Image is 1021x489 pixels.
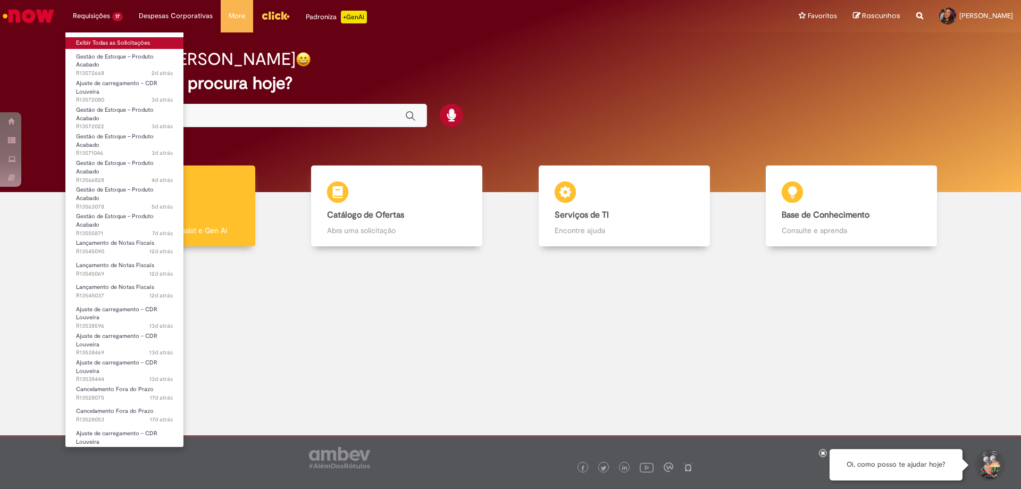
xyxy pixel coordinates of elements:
span: 17 [112,12,123,21]
a: Aberto R13566828 : Gestão de Estoque – Produto Acabado [65,158,183,180]
img: logo_footer_youtube.png [640,460,654,474]
span: 3d atrás [152,96,173,104]
a: Base de Conhecimento Consulte e aprenda [738,165,966,247]
span: 3d atrás [152,122,173,130]
time: 26/09/2025 17:40:32 [152,96,173,104]
a: Aberto R13571046 : Gestão de Estoque – Produto Acabado [65,131,183,154]
time: 16/09/2025 10:12:21 [149,322,173,330]
img: logo_footer_ambev_rotulo_gray.png [309,447,370,468]
ul: Requisições [65,32,184,447]
time: 11/09/2025 14:29:20 [149,446,173,454]
span: Cancelamento Fora do Prazo [76,407,154,415]
a: Aberto R13538444 : Ajuste de carregamento - CDR Louveira [65,357,183,380]
div: Padroniza [306,11,367,23]
span: R13538444 [76,375,173,384]
span: Lançamento de Notas Fiscais [76,283,154,291]
span: 13d atrás [149,349,173,357]
span: Gestão de Estoque – Produto Acabado [76,106,154,122]
img: ServiceNow [1,5,56,27]
time: 12/09/2025 14:53:05 [150,394,173,402]
a: Aberto R13563078 : Gestão de Estoque – Produto Acabado [65,184,183,207]
span: 12d atrás [149,247,173,255]
img: logo_footer_facebook.png [580,466,585,471]
time: 16/09/2025 09:47:05 [149,375,173,383]
time: 16/09/2025 09:52:05 [149,349,173,357]
time: 17/09/2025 17:31:39 [149,270,173,278]
span: Ajuste de carregamento - CDR Louveira [76,332,157,349]
span: Requisições [73,11,110,21]
img: happy-face.png [296,52,311,67]
span: 17d atrás [150,416,173,424]
a: Exibir Todas as Solicitações [65,37,183,49]
span: 4d atrás [152,176,173,184]
span: 5d atrás [152,203,173,211]
img: logo_footer_twitter.png [601,466,606,471]
a: Tirar dúvidas Tirar dúvidas com Lupi Assist e Gen Ai [56,165,283,247]
time: 26/09/2025 17:27:41 [152,122,173,130]
time: 26/09/2025 15:05:00 [152,149,173,157]
h2: O que você procura hoje? [92,74,930,93]
time: 27/09/2025 09:05:00 [152,69,173,77]
span: R13563078 [76,203,173,211]
span: R13545037 [76,292,173,300]
p: Consulte e aprenda [782,225,921,236]
span: R13566828 [76,176,173,185]
span: 12d atrás [149,270,173,278]
span: Gestão de Estoque – Produto Acabado [76,159,154,176]
a: Aberto R13528075 : Cancelamento Fora do Prazo [65,384,183,403]
span: Gestão de Estoque – Produto Acabado [76,212,154,229]
span: R13571046 [76,149,173,158]
span: Ajuste de carregamento - CDR Louveira [76,305,157,322]
span: 17d atrás [150,394,173,402]
time: 17/09/2025 17:26:50 [149,292,173,300]
span: R13572668 [76,69,173,78]
span: Ajuste de carregamento - CDR Louveira [76,79,157,96]
span: [PERSON_NAME] [959,11,1013,20]
time: 22/09/2025 15:24:01 [152,229,173,237]
span: Despesas Corporativas [139,11,213,21]
span: Gestão de Estoque – Produto Acabado [76,53,154,69]
a: Aberto R13538596 : Ajuste de carregamento - CDR Louveira [65,304,183,327]
span: 2d atrás [152,69,173,77]
a: Aberto R13522799 : Ajuste de carregamento - CDR Louveira [65,428,183,451]
a: Catálogo de Ofertas Abra uma solicitação [283,165,511,247]
b: Serviços de TI [555,210,609,220]
span: R13555871 [76,229,173,238]
img: logo_footer_naosei.png [683,462,693,472]
time: 12/09/2025 14:50:00 [150,416,173,424]
a: Aberto R13572668 : Gestão de Estoque – Produto Acabado [65,51,183,74]
span: R13545090 [76,247,173,256]
img: click_logo_yellow_360x200.png [261,7,290,23]
span: R13545069 [76,270,173,278]
span: R13572022 [76,122,173,131]
span: 13d atrás [149,375,173,383]
span: Lançamento de Notas Fiscais [76,261,154,269]
span: 13d atrás [149,322,173,330]
time: 24/09/2025 13:51:57 [152,203,173,211]
span: R13522799 [76,446,173,454]
img: logo_footer_linkedin.png [622,465,627,471]
span: R13572080 [76,96,173,104]
span: Gestão de Estoque – Produto Acabado [76,186,154,202]
p: Encontre ajuda [555,225,694,236]
time: 17/09/2025 17:35:09 [149,247,173,255]
img: logo_footer_workplace.png [664,462,673,472]
span: 18d atrás [149,446,173,454]
h2: Bom dia, [PERSON_NAME] [92,50,296,69]
a: Aberto R13528053 : Cancelamento Fora do Prazo [65,405,183,425]
a: Aberto R13572022 : Gestão de Estoque – Produto Acabado [65,104,183,127]
a: Aberto R13545090 : Lançamento de Notas Fiscais [65,237,183,257]
span: R13528053 [76,416,173,424]
div: Oi, como posso te ajudar hoje? [830,449,963,480]
time: 25/09/2025 14:14:19 [152,176,173,184]
a: Aberto R13572080 : Ajuste de carregamento - CDR Louveira [65,78,183,101]
p: Abra uma solicitação [327,225,466,236]
span: 12d atrás [149,292,173,300]
a: Rascunhos [853,11,900,21]
b: Base de Conhecimento [782,210,869,220]
span: Gestão de Estoque – Produto Acabado [76,132,154,149]
span: Lançamento de Notas Fiscais [76,239,154,247]
a: Aberto R13538469 : Ajuste de carregamento - CDR Louveira [65,330,183,353]
button: Iniciar Conversa de Suporte [973,449,1005,481]
span: More [229,11,245,21]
